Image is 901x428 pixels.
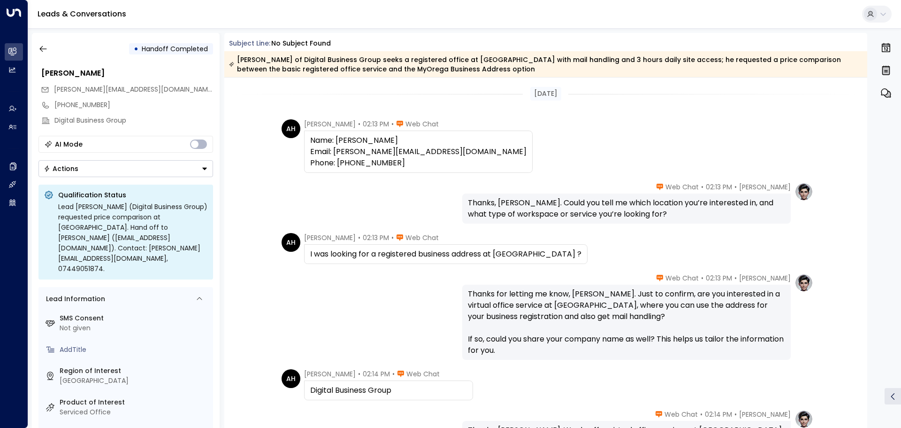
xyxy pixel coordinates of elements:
[405,119,439,129] span: Web Chat
[60,366,209,376] label: Region of Interest
[38,160,213,177] div: Button group with a nested menu
[739,182,791,192] span: [PERSON_NAME]
[794,182,813,201] img: profile-logo.png
[358,119,360,129] span: •
[310,385,467,396] div: Digital Business Group
[44,164,78,173] div: Actions
[54,116,213,125] div: Digital Business Group
[38,8,126,19] a: Leads & Conversations
[734,273,737,283] span: •
[468,197,785,220] div: Thanks, [PERSON_NAME]. Could you tell me which location you’re interested in, and what type of wo...
[282,369,300,388] div: AH
[60,323,209,333] div: Not given
[664,410,698,419] span: Web Chat
[739,273,791,283] span: [PERSON_NAME]
[229,55,862,74] div: [PERSON_NAME] of Digital Business Group seeks a registered office at [GEOGRAPHIC_DATA] with mail ...
[60,376,209,386] div: [GEOGRAPHIC_DATA]
[739,410,791,419] span: [PERSON_NAME]
[304,233,356,242] span: [PERSON_NAME]
[701,182,703,192] span: •
[310,249,581,260] div: I was looking for a registered business address at [GEOGRAPHIC_DATA] ?
[60,397,209,407] label: Product of Interest
[310,135,527,169] div: Name: [PERSON_NAME] Email: [PERSON_NAME][EMAIL_ADDRESS][DOMAIN_NAME] Phone: [PHONE_NUMBER]
[734,410,737,419] span: •
[43,294,105,304] div: Lead Information
[705,410,732,419] span: 02:14 PM
[282,233,300,252] div: AH
[391,119,394,129] span: •
[58,190,207,200] p: Qualification Status
[134,40,138,57] div: •
[271,39,331,48] div: No subject found
[54,85,214,94] span: [PERSON_NAME][EMAIL_ADDRESS][DOMAIN_NAME]
[794,273,813,292] img: profile-logo.png
[405,233,439,242] span: Web Chat
[54,85,213,94] span: ashfaq-hussain@hotmail.co.uk
[60,345,209,355] div: AddTitle
[406,369,440,379] span: Web Chat
[304,119,356,129] span: [PERSON_NAME]
[363,233,389,242] span: 02:13 PM
[363,119,389,129] span: 02:13 PM
[58,202,207,274] div: Lead [PERSON_NAME] (Digital Business Group) requested price comparison at [GEOGRAPHIC_DATA]. Hand...
[41,68,213,79] div: [PERSON_NAME]
[282,119,300,138] div: AH
[706,182,732,192] span: 02:13 PM
[304,369,356,379] span: [PERSON_NAME]
[55,140,83,149] div: AI Mode
[358,369,360,379] span: •
[60,313,209,323] label: SMS Consent
[665,182,699,192] span: Web Chat
[665,273,699,283] span: Web Chat
[468,288,785,356] div: Thanks for letting me know, [PERSON_NAME]. Just to confirm, are you interested in a virtual offic...
[358,233,360,242] span: •
[38,160,213,177] button: Actions
[530,87,561,101] div: [DATE]
[734,182,737,192] span: •
[392,369,395,379] span: •
[700,410,702,419] span: •
[229,39,270,48] span: Subject Line:
[706,273,732,283] span: 02:13 PM
[701,273,703,283] span: •
[60,407,209,417] div: Serviced Office
[363,369,390,379] span: 02:14 PM
[142,44,208,54] span: Handoff Completed
[54,100,213,110] div: [PHONE_NUMBER]
[391,233,394,242] span: •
